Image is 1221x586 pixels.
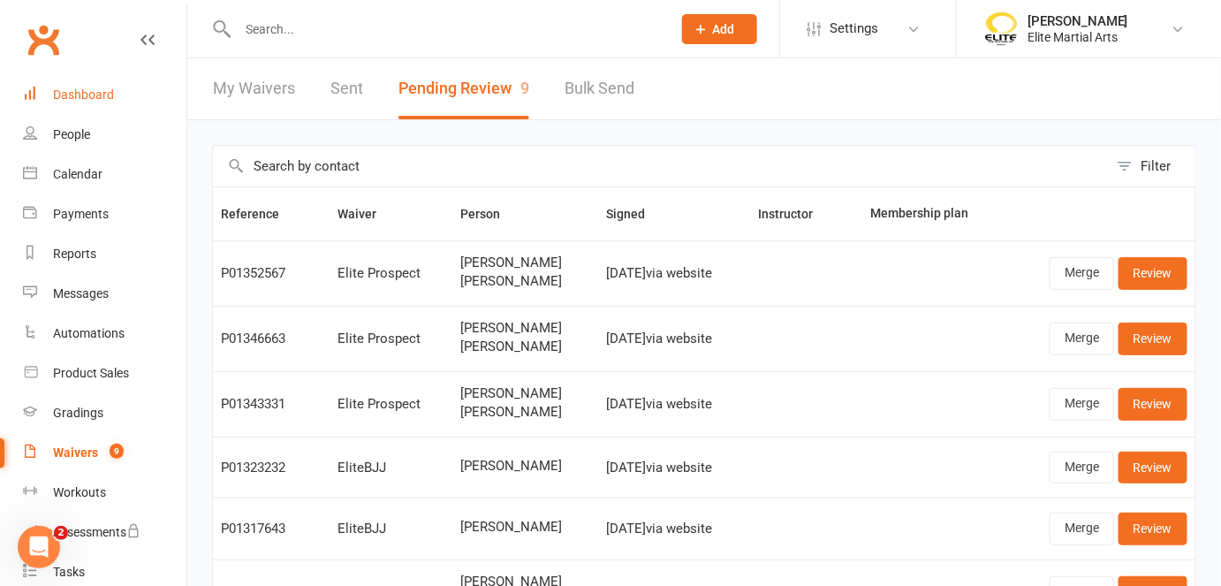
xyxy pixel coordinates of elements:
[221,207,299,221] span: Reference
[1050,388,1114,420] a: Merge
[1119,323,1187,354] a: Review
[53,326,125,340] div: Automations
[758,203,832,225] button: Instructor
[18,526,60,568] iframe: Intercom live chat
[23,115,186,155] a: People
[337,203,396,225] button: Waiver
[23,155,186,194] a: Calendar
[1050,323,1114,354] a: Merge
[460,405,590,420] span: [PERSON_NAME]
[221,460,322,476] div: P01323232
[53,247,96,261] div: Reports
[221,521,322,537] div: P01317643
[337,207,396,221] span: Waiver
[607,266,743,281] div: [DATE] via website
[53,286,109,301] div: Messages
[398,58,529,119] button: Pending Review9
[1050,257,1114,289] a: Merge
[53,445,98,460] div: Waivers
[607,460,743,476] div: [DATE] via website
[337,460,444,476] div: EliteBJJ
[23,234,186,274] a: Reports
[221,203,299,225] button: Reference
[1050,452,1114,483] a: Merge
[221,331,322,346] div: P01346663
[337,266,444,281] div: Elite Prospect
[983,11,1019,47] img: thumb_image1508806937.png
[460,255,590,270] span: [PERSON_NAME]
[23,354,186,393] a: Product Sales
[337,331,444,346] div: Elite Prospect
[1108,146,1195,186] button: Filter
[830,9,878,49] span: Settings
[1119,257,1187,289] a: Review
[337,521,444,537] div: EliteBJJ
[53,406,103,420] div: Gradings
[1119,513,1187,544] a: Review
[460,207,519,221] span: Person
[23,75,186,115] a: Dashboard
[460,386,590,401] span: [PERSON_NAME]
[21,18,65,62] a: Clubworx
[1050,513,1114,544] a: Merge
[1028,13,1128,29] div: [PERSON_NAME]
[53,485,106,499] div: Workouts
[23,314,186,354] a: Automations
[23,513,186,552] a: Assessments
[1119,452,1187,483] a: Review
[232,17,659,42] input: Search...
[221,266,322,281] div: P01352567
[713,22,735,36] span: Add
[460,459,590,474] span: [PERSON_NAME]
[565,58,634,119] a: Bulk Send
[607,203,665,225] button: Signed
[607,397,743,412] div: [DATE] via website
[460,321,590,336] span: [PERSON_NAME]
[460,339,590,354] span: [PERSON_NAME]
[758,207,832,221] span: Instructor
[330,58,363,119] a: Sent
[221,397,322,412] div: P01343331
[520,79,529,97] span: 9
[607,521,743,537] div: [DATE] via website
[862,187,1004,240] th: Membership plan
[53,127,90,141] div: People
[53,366,129,380] div: Product Sales
[23,433,186,473] a: Waivers 9
[460,520,590,535] span: [PERSON_NAME]
[1119,388,1187,420] a: Review
[23,194,186,234] a: Payments
[54,526,68,540] span: 2
[460,274,590,289] span: [PERSON_NAME]
[53,207,109,221] div: Payments
[607,331,743,346] div: [DATE] via website
[53,167,102,181] div: Calendar
[213,146,1108,186] input: Search by contact
[1141,156,1172,177] div: Filter
[460,203,519,225] button: Person
[337,397,444,412] div: Elite Prospect
[1028,29,1128,45] div: Elite Martial Arts
[23,473,186,513] a: Workouts
[213,58,295,119] a: My Waivers
[23,274,186,314] a: Messages
[53,525,140,539] div: Assessments
[23,393,186,433] a: Gradings
[53,565,85,579] div: Tasks
[607,207,665,221] span: Signed
[110,444,124,459] span: 9
[53,88,114,102] div: Dashboard
[682,14,757,44] button: Add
